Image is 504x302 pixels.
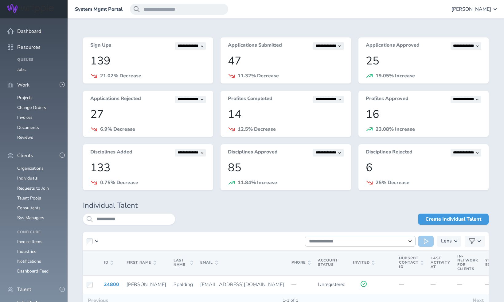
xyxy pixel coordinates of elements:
[228,55,343,67] p: 47
[60,82,65,87] button: -
[90,108,206,121] p: 27
[17,195,41,201] a: Talent Pools
[17,205,41,211] a: Consultants
[457,254,478,271] span: In-Network for Clients
[17,287,31,292] span: Talent
[104,261,113,265] span: ID
[228,161,343,174] p: 85
[366,149,412,157] h3: Disciplines Rejected
[90,55,206,67] p: 139
[174,258,193,267] span: Last Name
[376,179,409,186] span: 25% Decrease
[17,29,41,34] span: Dashboard
[399,282,423,287] p: —
[17,165,44,171] a: Organizations
[17,249,36,254] a: Industries
[200,261,218,265] span: Email
[418,236,434,247] button: Run Action
[366,42,420,50] h3: Applications Approved
[457,281,462,288] span: —
[353,261,374,265] span: Invited
[17,125,39,130] a: Documents
[90,42,111,50] h3: Sign Ups
[441,236,452,247] h3: Lens
[90,149,132,157] h3: Disciplines Added
[17,114,33,120] a: Invoices
[437,236,461,247] button: Lens
[75,6,123,12] a: System Mgmt Portal
[318,281,346,288] span: Unregistered
[17,175,38,181] a: Individuals
[17,258,41,264] a: Notifications
[17,58,60,62] h4: Queues
[238,72,279,79] span: 11.32% Decrease
[451,4,497,15] button: [PERSON_NAME]
[17,105,46,110] a: Change Orders
[17,268,49,274] a: Dashboard Feed
[418,214,489,225] a: Create Individual Talent
[60,287,65,292] button: -
[318,258,338,267] span: Account Status
[376,72,415,79] span: 19.05% Increase
[366,55,481,67] p: 25
[90,161,206,174] p: 133
[100,179,138,186] span: 0.75% Decrease
[60,153,65,158] button: -
[399,256,423,269] span: Hubspot Contact Id
[238,179,277,186] span: 11.84% Increase
[100,72,141,79] span: 21.02% Decrease
[127,281,166,288] span: [PERSON_NAME]
[238,126,276,133] span: 12.5% Decrease
[17,215,44,221] a: Sys Managers
[17,95,33,101] a: Projects
[200,281,284,288] span: [EMAIL_ADDRESS][DOMAIN_NAME]
[17,67,26,72] a: Jobs
[104,281,119,288] a: 24800
[17,134,33,140] a: Reviews
[83,201,489,210] h1: Individual Talent
[366,161,481,174] p: 6
[174,281,193,288] span: Spalding
[366,96,408,103] h3: Profiles Approved
[228,96,272,103] h3: Profiles Completed
[228,149,278,157] h3: Disciplines Approved
[431,281,436,288] span: —
[127,261,156,265] span: First Name
[228,42,282,50] h3: Applications Submitted
[291,261,311,265] span: Phone
[431,256,450,269] span: Last Activity At
[100,126,135,133] span: 6.9% Decrease
[17,45,41,50] span: Resources
[90,96,141,103] h3: Applications Rejected
[366,108,481,121] p: 16
[451,6,491,12] span: [PERSON_NAME]
[17,230,60,234] h4: Configure
[7,4,53,13] img: Wripple
[17,153,33,158] span: Clients
[228,108,343,121] p: 14
[17,82,29,88] span: Work
[291,282,311,287] p: —
[376,126,415,133] span: 23.08% Increase
[17,239,42,245] a: Invoice Items
[17,185,49,191] a: Requests to Join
